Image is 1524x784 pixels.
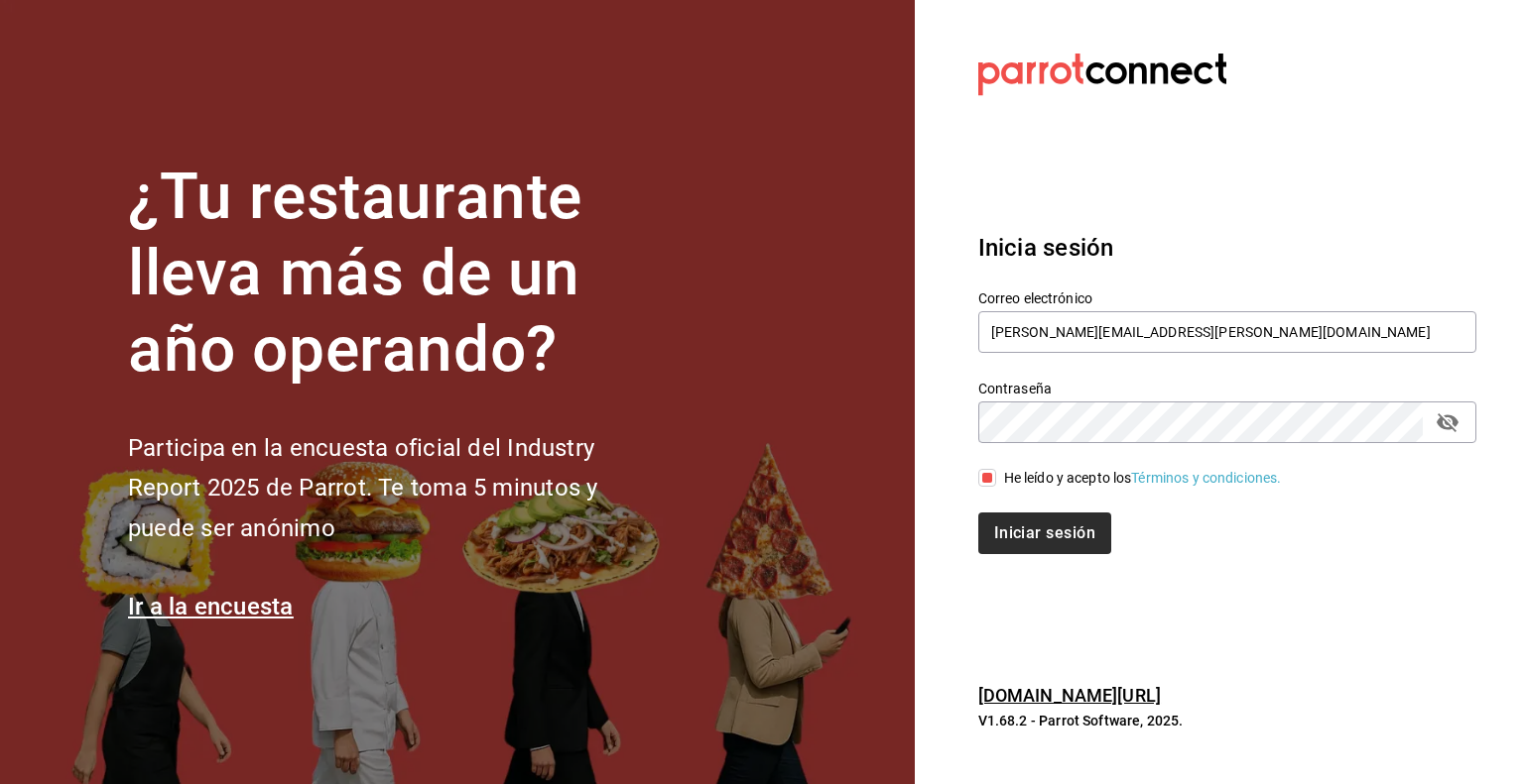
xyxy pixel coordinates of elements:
[978,311,1476,353] input: Ingresa tu correo electrónico
[978,685,1161,706] a: [DOMAIN_NAME][URL]
[978,711,1476,730] p: V1.68.2 - Parrot Software, 2025.
[1131,470,1281,486] a: Términos y condiciones.
[978,291,1476,305] label: Correo electrónico
[128,428,664,549] h2: Participa en la encuesta oficial del Industry Report 2025 de Parrot. Te toma 5 minutos y puede se...
[978,230,1476,266] h3: Inicia sesión
[978,382,1476,395] label: Contraseña
[1431,405,1464,439] button: passwordField
[128,593,294,620] a: Ir a la encuesta
[1004,468,1282,489] div: He leído y acepto los
[128,160,664,388] h1: ¿Tu restaurante lleva más de un año operando?
[978,512,1111,554] button: Iniciar sesión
